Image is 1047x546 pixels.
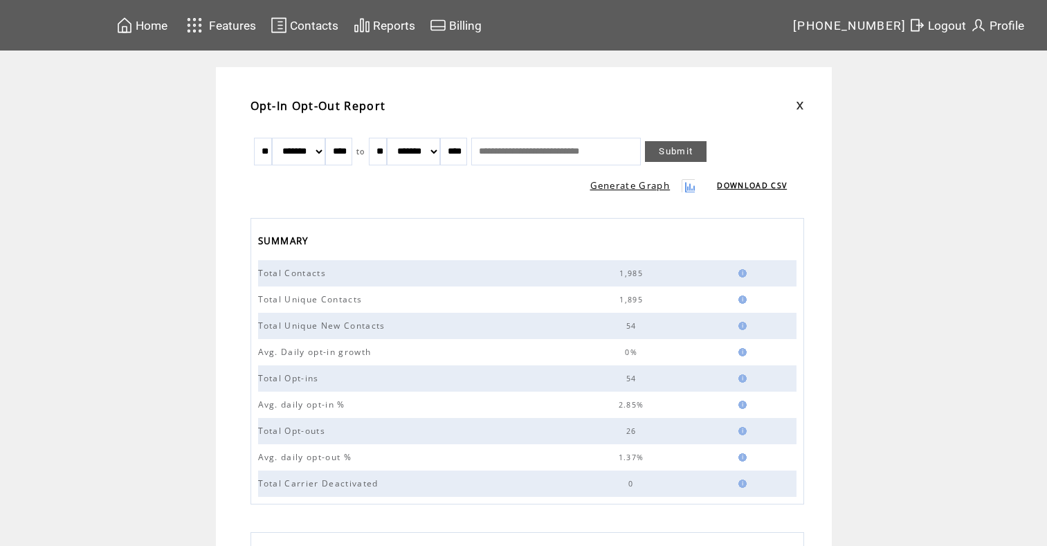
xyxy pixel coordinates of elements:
img: profile.svg [970,17,987,34]
span: Contacts [290,19,338,33]
span: [PHONE_NUMBER] [793,19,907,33]
img: home.svg [116,17,133,34]
span: SUMMARY [258,231,312,254]
span: Total Carrier Deactivated [258,477,382,489]
a: Features [181,12,259,39]
span: Reports [373,19,415,33]
a: Billing [428,15,484,36]
img: help.gif [734,427,747,435]
span: Total Contacts [258,267,330,279]
span: Billing [449,19,482,33]
span: Features [209,19,256,33]
img: help.gif [734,348,747,356]
img: exit.svg [909,17,925,34]
span: 0 [628,479,637,489]
span: 1,985 [619,269,646,278]
img: help.gif [734,269,747,277]
img: help.gif [734,453,747,462]
span: Avg. Daily opt-in growth [258,346,375,358]
a: Logout [907,15,968,36]
span: Opt-In Opt-Out Report [251,98,386,113]
span: Home [136,19,167,33]
span: 54 [626,374,640,383]
span: Avg. daily opt-out % [258,451,356,463]
span: Avg. daily opt-in % [258,399,349,410]
img: help.gif [734,322,747,330]
span: 26 [626,426,640,436]
span: Profile [990,19,1024,33]
a: DOWNLOAD CSV [717,181,787,190]
span: to [356,147,365,156]
img: help.gif [734,480,747,488]
img: chart.svg [354,17,370,34]
a: Reports [352,15,417,36]
img: help.gif [734,295,747,304]
span: 54 [626,321,640,331]
img: features.svg [183,14,207,37]
span: Total Opt-outs [258,425,329,437]
span: 1.37% [619,453,648,462]
a: Contacts [268,15,340,36]
span: Total Opt-ins [258,372,322,384]
span: 2.85% [619,400,648,410]
img: help.gif [734,374,747,383]
a: Home [114,15,170,36]
span: Total Unique Contacts [258,293,366,305]
span: Total Unique New Contacts [258,320,389,331]
a: Profile [968,15,1026,36]
span: Logout [928,19,966,33]
span: 0% [625,347,641,357]
img: help.gif [734,401,747,409]
img: creidtcard.svg [430,17,446,34]
img: contacts.svg [271,17,287,34]
a: Submit [645,141,707,162]
span: 1,895 [619,295,646,304]
a: Generate Graph [590,179,671,192]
